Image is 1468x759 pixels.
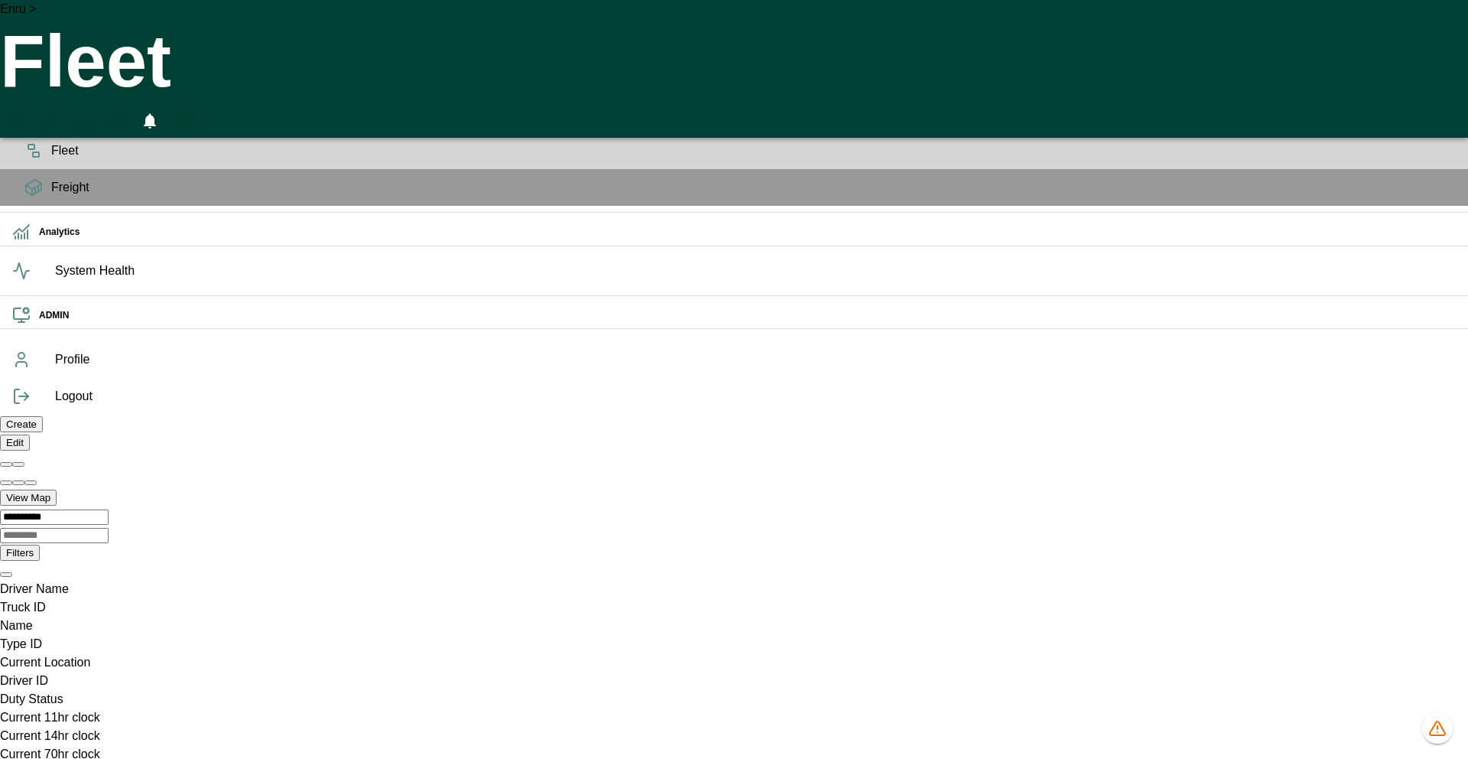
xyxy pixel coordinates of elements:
[51,178,1456,197] span: Freight
[55,350,1456,369] span: Profile
[55,262,1456,280] span: System Health
[12,480,24,485] button: Zoom out
[70,104,98,138] button: HomeTime Editor
[55,387,1456,406] span: Logout
[1422,713,1453,744] button: 1155 data issues
[6,547,34,559] label: Filters
[24,480,37,485] button: Zoom to fit
[6,492,50,503] label: View Map
[6,437,24,448] label: Edit
[6,419,37,430] label: Create
[51,142,1456,160] span: Fleet
[174,109,193,127] svg: Preferences
[39,225,1456,239] h6: Analytics
[104,104,130,138] button: Fullscreen
[170,104,197,132] button: Preferences
[37,104,64,138] button: Manual Assignment
[39,308,1456,323] h6: ADMIN
[12,462,24,467] button: Collapse all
